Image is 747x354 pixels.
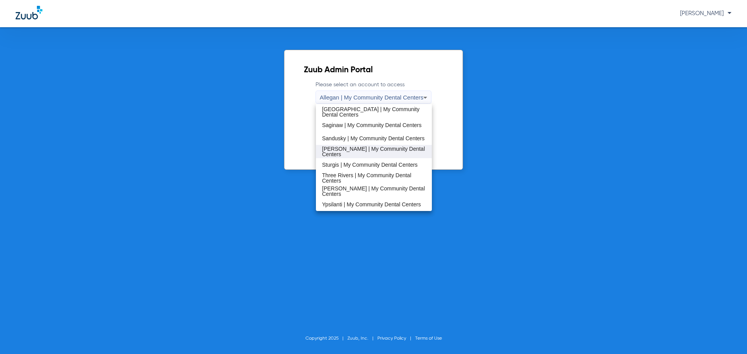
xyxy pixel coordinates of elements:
span: Mt. Pleasant | My Community Dental Centers [322,93,426,104]
span: Three Rivers | My Community Dental Centers [322,173,426,183]
span: Saginaw | My Community Dental Centers [322,122,422,128]
span: Sandusky | My Community Dental Centers [322,136,425,141]
span: [PERSON_NAME] | My Community Dental Centers [322,146,426,157]
span: [GEOGRAPHIC_DATA] | My Community Dental Centers [322,106,426,117]
span: [PERSON_NAME] | My Community Dental Centers [322,186,426,197]
span: Sturgis | My Community Dental Centers [322,162,418,167]
span: Ypsilanti | My Community Dental Centers [322,202,421,207]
